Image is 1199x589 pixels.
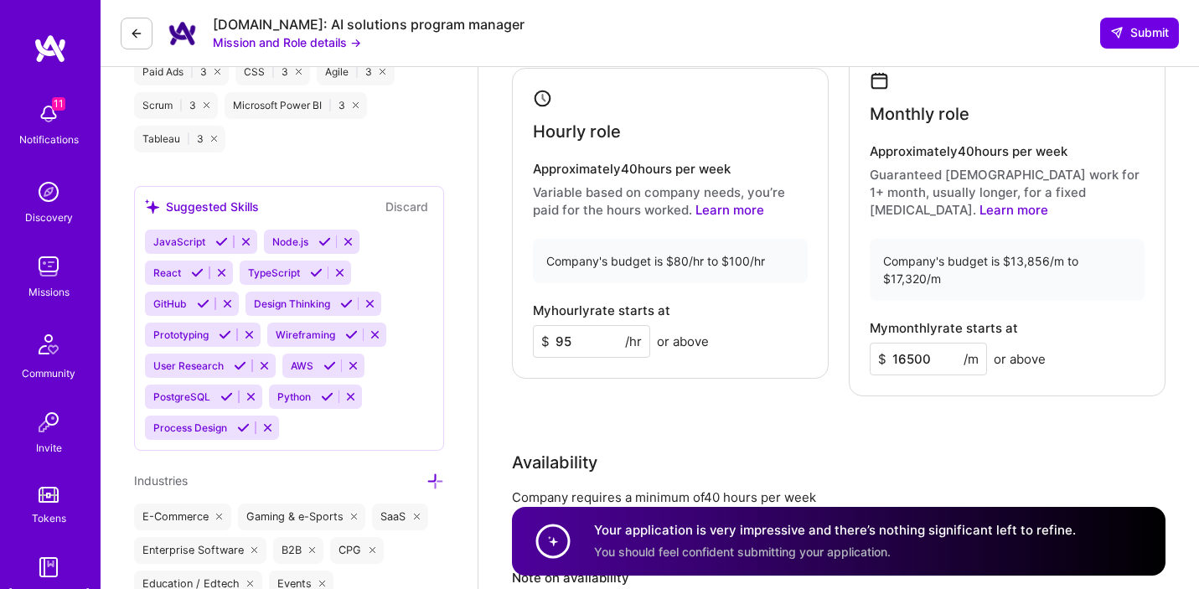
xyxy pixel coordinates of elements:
[276,328,335,341] span: Wireframing
[994,350,1046,368] span: or above
[369,547,375,554] i: icon Close
[204,102,209,108] i: icon Close
[319,581,326,587] i: icon Close
[221,297,234,310] i: Reject
[533,325,709,358] div: To add a monthly rate, update availability to 40h/week
[964,350,979,368] span: /m
[237,421,250,434] i: Accept
[245,390,257,403] i: Reject
[215,266,228,279] i: Reject
[225,92,367,119] div: Microsoft Power BI 3
[213,16,525,34] div: [DOMAIN_NAME]: AI solutions program manager
[533,162,808,177] h4: Approximately 40 hours per week
[153,235,205,248] span: JavaScript
[512,450,597,475] div: Availability
[345,328,358,341] i: Accept
[32,97,65,131] img: bell
[1110,24,1169,41] span: Submit
[380,197,433,216] button: Discard
[197,297,209,310] i: Accept
[347,359,359,372] i: Reject
[261,421,274,434] i: Reject
[979,202,1048,218] a: Learn more
[22,364,75,382] div: Community
[657,333,709,350] span: or above
[219,328,231,341] i: Accept
[344,390,357,403] i: Reject
[234,359,246,372] i: Accept
[235,59,310,85] div: CSS 3
[291,359,313,372] span: AWS
[153,359,224,372] span: User Research
[153,390,210,403] span: PostgreSQL
[413,514,420,520] i: icon Close
[258,359,271,372] i: Reject
[213,34,361,51] button: Mission and Role details →
[190,65,194,79] span: |
[870,239,1145,301] div: Company's budget is $13,856/m to $17,320/m
[277,390,311,403] span: Python
[254,297,330,310] span: Design Thinking
[323,359,336,372] i: Accept
[36,439,62,457] div: Invite
[248,266,300,279] span: TypeScript
[32,509,66,527] div: Tokens
[870,343,1046,375] div: To add a monthly rate, update availability to 40h/week
[870,104,969,124] h4: Monthly role
[153,297,187,310] span: GitHub
[34,34,67,64] img: logo
[318,235,331,248] i: Accept
[32,406,65,439] img: Invite
[134,473,188,488] span: Industries
[1110,26,1124,39] i: icon SendLight
[39,487,59,503] img: tokens
[166,17,199,50] img: Company Logo
[353,102,359,108] i: icon Close
[870,144,1145,159] h4: Approximately 40 hours per week
[870,343,987,375] input: XXX
[191,266,204,279] i: Accept
[380,69,385,75] i: icon Close
[878,350,886,368] span: $
[355,65,359,79] span: |
[328,99,332,112] span: |
[340,297,353,310] i: Accept
[32,250,65,283] img: teamwork
[372,504,428,530] div: SaaS
[625,333,642,350] span: /hr
[271,65,275,79] span: |
[134,537,266,564] div: Enterprise Software
[533,239,808,283] div: Company's budget is $80/hr to $100/hr
[28,324,69,364] img: Community
[215,235,228,248] i: Accept
[145,198,259,215] div: Suggested Skills
[145,199,159,214] i: icon SuggestedTeams
[309,547,316,554] i: icon Close
[870,166,1145,219] p: Guaranteed [DEMOGRAPHIC_DATA] work for 1+ month, usually longer, for a fixed [MEDICAL_DATA].
[243,328,256,341] i: Reject
[134,504,231,530] div: E-Commerce
[28,283,70,301] div: Missions
[153,328,209,341] span: Prototyping
[240,235,252,248] i: Reject
[251,547,258,554] i: icon Close
[272,235,308,248] span: Node.js
[32,550,65,584] img: guide book
[247,581,254,587] i: icon Close
[153,266,181,279] span: React
[533,183,808,219] p: Variable based on company needs, you’re paid for the hours worked.
[130,27,143,40] i: icon LeftArrowDark
[330,537,384,564] div: CPG
[1100,18,1179,48] button: Submit
[317,59,394,85] div: Agile 3
[19,131,79,148] div: Notifications
[321,390,333,403] i: Accept
[695,202,764,218] a: Learn more
[211,136,217,142] i: icon Close
[342,235,354,248] i: Reject
[351,514,358,520] i: icon Close
[533,325,650,358] input: XXX
[52,97,65,111] span: 11
[220,390,233,403] i: Accept
[216,514,223,520] i: icon Close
